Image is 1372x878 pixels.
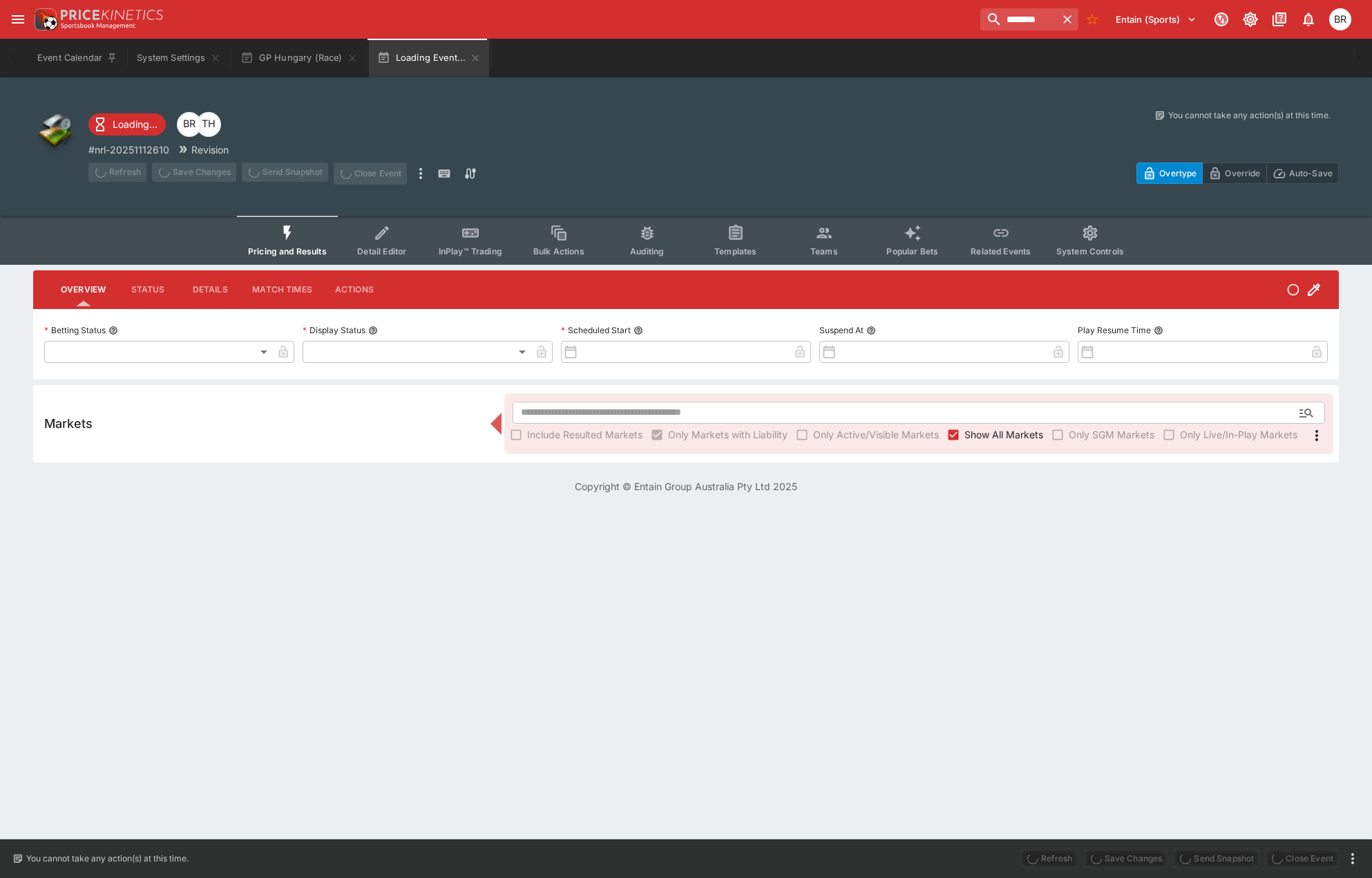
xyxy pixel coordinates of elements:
[714,246,756,256] span: Templates
[128,39,229,77] button: System Settings
[971,246,1031,256] span: Related Events
[6,7,30,32] button: open drawer
[33,109,77,153] img: other.png
[1159,166,1197,180] p: Overtype
[191,142,229,157] p: Revision
[44,324,106,336] p: Betting Status
[117,273,179,306] button: Status
[323,273,385,306] button: Actions
[88,142,169,157] p: Copy To Clipboard
[439,246,502,256] span: InPlay™ Trading
[232,39,366,77] button: GP Hungary (Race)
[980,8,1056,30] input: search
[44,415,93,431] h5: Markets
[1154,326,1163,335] button: Play Resume Time
[668,427,788,442] span: Only Markets with Liability
[30,6,58,33] img: PriceKinetics Logo
[533,246,584,256] span: Bulk Actions
[237,216,1135,265] div: Event type filters
[819,324,864,336] p: Suspend At
[1180,427,1297,442] span: Only Live/In-Play Markets
[412,162,429,185] button: more
[303,324,365,336] p: Display Status
[177,112,202,137] div: Ben Raymond
[113,117,158,131] p: Loading...
[633,326,643,335] button: Scheduled Start
[630,246,664,256] span: Auditing
[1081,8,1103,30] button: No Bookmarks
[241,273,323,306] button: Match Times
[1202,162,1266,184] button: Override
[61,23,135,29] img: Sportsbook Management
[1289,166,1333,180] p: Auto-Save
[1225,166,1260,180] p: Override
[1296,7,1321,32] button: Notifications
[1168,109,1331,122] p: You cannot take any action(s) at this time.
[810,246,838,256] span: Teams
[368,326,378,335] button: Display Status
[196,112,221,137] div: Todd Henderson
[527,427,642,442] span: Include Resulted Markets
[1078,324,1151,336] p: Play Resume Time
[1266,162,1339,184] button: Auto-Save
[26,852,189,865] p: You cannot take any action(s) at this time.
[1136,162,1203,184] button: Overtype
[1069,427,1154,442] span: Only SGM Markets
[1209,7,1234,32] button: Connected to PK
[1294,400,1319,425] button: Open
[29,39,126,77] button: Event Calendar
[369,39,490,77] button: Loading Event...
[1308,427,1325,444] svg: More
[357,246,406,256] span: Detail Editor
[61,10,163,20] img: PriceKinetics
[1107,8,1205,30] button: Select Tenant
[866,326,876,335] button: Suspend At
[1136,162,1339,184] div: Start From
[248,246,327,256] span: Pricing and Results
[50,273,117,306] button: Overview
[179,273,241,306] button: Details
[561,324,631,336] p: Scheduled Start
[1267,7,1292,32] button: Documentation
[1238,7,1263,32] button: Toggle light/dark mode
[886,246,938,256] span: Popular Bets
[1056,246,1124,256] span: System Controls
[964,427,1043,442] span: Show All Markets
[1329,8,1351,30] div: Ben Raymond
[1344,850,1361,867] button: more
[1325,4,1355,35] button: Ben Raymond
[108,326,118,335] button: Betting Status
[813,427,939,442] span: Only Active/Visible Markets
